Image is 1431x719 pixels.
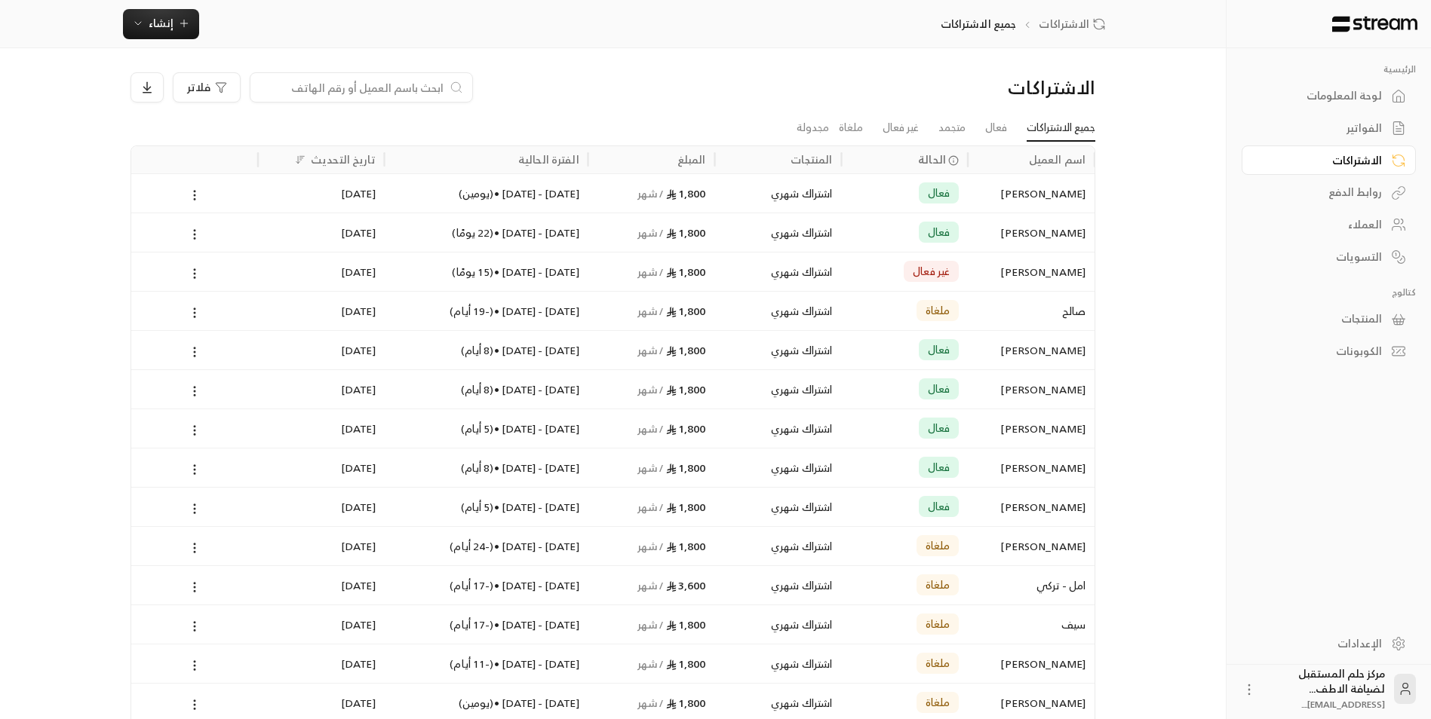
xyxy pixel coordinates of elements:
div: [DATE] - [DATE] • ( 8 أيام ) [394,331,579,369]
div: المنتجات [1261,311,1382,326]
span: فعال [928,499,950,514]
div: [PERSON_NAME] [977,370,1086,408]
div: اشتراك شهري [724,174,833,213]
span: فعال [928,342,950,357]
div: مركز حلم المستقبل لضيافة الاطف... [1266,666,1385,711]
input: ابحث باسم العميل أو رقم الهاتف [259,79,444,96]
div: [DATE] [267,566,376,604]
div: اشتراك شهري [724,448,833,487]
div: 1,800 [597,370,706,408]
span: / شهر [637,537,664,555]
div: [DATE] [267,331,376,369]
div: [DATE] - [DATE] • ( 22 يومًا ) [394,213,579,252]
div: تاريخ التحديث [311,150,376,169]
div: [DATE] [267,409,376,448]
span: / شهر [637,262,664,281]
span: [EMAIL_ADDRESS].... [1301,696,1385,712]
p: الرئيسية [1242,63,1416,75]
div: [DATE] - [DATE] • ( -24 أيام ) [394,527,579,565]
div: المنتجات [791,150,832,169]
div: اشتراك شهري [724,213,833,252]
span: فعال [928,460,950,475]
div: سيف [977,605,1086,644]
div: 1,800 [597,488,706,526]
a: الكوبونات [1242,337,1416,366]
div: [DATE] [267,488,376,526]
span: فعال [928,185,950,200]
div: 1,800 [597,213,706,252]
span: ملغاة [926,617,950,632]
div: لوحة المعلومات [1261,88,1382,103]
div: الفترة الحالية [518,150,579,169]
div: اشتراك شهري [724,566,833,604]
div: اشتراك شهري [724,527,833,565]
span: غير فعال [913,264,950,279]
div: 1,800 [597,644,706,683]
span: ملغاة [926,538,950,553]
div: التسويات [1261,249,1382,265]
div: 1,800 [597,292,706,330]
div: [DATE] [267,292,376,330]
div: روابط الدفع [1261,185,1382,200]
span: فعال [928,381,950,396]
a: لوحة المعلومات [1242,81,1416,111]
div: 1,800 [597,252,706,291]
div: الاشتراكات [865,75,1095,99]
div: الاشتراكات [1261,153,1382,168]
div: [DATE] [267,605,376,644]
a: الاشتراكات [1039,17,1110,32]
a: روابط الدفع [1242,178,1416,207]
span: / شهر [637,380,664,399]
div: اشتراك شهري [724,488,833,526]
div: 1,800 [597,527,706,565]
span: ملغاة [926,577,950,592]
span: / شهر [637,458,664,477]
a: ملغاة [839,115,863,141]
span: / شهر [637,693,664,712]
div: الكوبونات [1261,344,1382,359]
div: [DATE] [267,213,376,252]
span: إنشاء [149,14,174,32]
span: فلاتر [187,82,210,93]
a: الاشتراكات [1242,145,1416,175]
div: الإعدادات [1261,636,1382,651]
div: [DATE] - [DATE] • ( -17 أيام ) [394,566,579,604]
div: [PERSON_NAME] [977,448,1086,487]
div: [DATE] - [DATE] • ( -19 أيام ) [394,292,579,330]
div: [DATE] - [DATE] • ( يومين ) [394,174,579,213]
span: ملغاة [926,695,950,710]
div: [DATE] [267,527,376,565]
a: التسويات [1242,242,1416,271]
span: فعال [928,225,950,240]
button: إنشاء [123,9,199,39]
img: Logo [1331,16,1419,32]
a: فعال [985,115,1007,141]
span: فعال [928,421,950,436]
div: العملاء [1261,217,1382,232]
div: المبلغ [677,150,706,169]
div: [PERSON_NAME] [977,213,1086,252]
div: اشتراك شهري [724,605,833,644]
span: / شهر [637,341,664,359]
div: [PERSON_NAME] [977,488,1086,526]
div: [DATE] [267,448,376,487]
div: [DATE] [267,370,376,408]
div: 1,800 [597,331,706,369]
a: متجمد [938,115,966,141]
a: مجدولة [797,115,829,141]
div: اشتراك شهري [724,252,833,291]
a: الفواتير [1242,114,1416,143]
p: جميع الاشتراكات [941,17,1017,32]
span: / شهر [637,654,664,673]
div: [DATE] - [DATE] • ( 8 أيام ) [394,448,579,487]
div: 1,800 [597,409,706,448]
div: [DATE] - [DATE] • ( 8 أيام ) [394,370,579,408]
div: [PERSON_NAME] [977,644,1086,683]
div: [DATE] - [DATE] • ( 5 أيام ) [394,409,579,448]
div: امل - تركي [977,566,1086,604]
div: اشتراك شهري [724,370,833,408]
div: [DATE] - [DATE] • ( 15 يومًا ) [394,252,579,291]
a: الإعدادات [1242,629,1416,658]
div: [PERSON_NAME] [977,527,1086,565]
div: 1,800 [597,174,706,213]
